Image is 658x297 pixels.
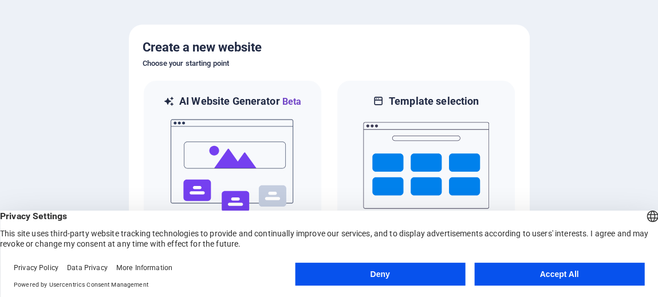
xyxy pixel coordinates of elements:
[179,94,301,109] h6: AI Website Generator
[143,57,516,70] h6: Choose your starting point
[336,80,516,259] div: Template selectionChoose from 150+ templates and adjust it to you needs.
[389,94,479,108] h6: Template selection
[280,96,302,107] span: Beta
[143,80,322,259] div: AI Website GeneratorBetaaiLet the AI Website Generator create a website based on your input.
[170,109,295,223] img: ai
[143,38,516,57] h5: Create a new website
